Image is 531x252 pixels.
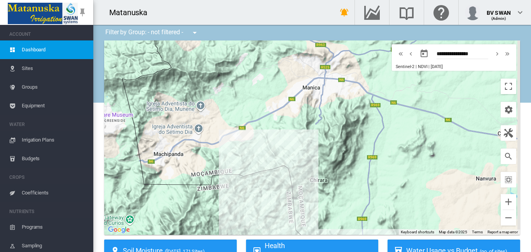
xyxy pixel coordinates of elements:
md-icon: icon-chevron-down [515,8,525,17]
md-icon: icon-select-all [504,175,513,184]
span: | [DATE] [428,64,442,69]
md-icon: icon-cog [504,105,513,114]
md-icon: icon-chevron-double-right [503,49,512,58]
button: Zoom in [501,194,516,210]
span: Dashboard [22,40,87,59]
button: Zoom out [501,210,516,226]
button: Keyboard shortcuts [401,229,434,235]
md-icon: Click here for help [432,8,451,17]
span: Programs [22,218,87,236]
md-icon: icon-pin [78,8,87,17]
md-icon: icon-chevron-double-left [397,49,405,58]
img: Matanuska_LOGO.png [8,3,78,24]
span: NUTRIENTS [9,205,87,218]
button: icon-chevron-double-left [396,49,406,58]
button: Toggle fullscreen view [501,79,516,94]
span: Map data ©2025 [439,230,468,234]
img: profile.jpg [465,5,480,20]
div: Filter by Group: - not filtered - [100,25,205,40]
button: icon-cog [501,102,516,117]
span: Irrigation Plans [22,131,87,149]
button: icon-chevron-double-right [502,49,512,58]
div: Matanuska [109,7,154,18]
img: Google [106,225,132,235]
md-icon: icon-chevron-right [493,49,501,58]
a: Open this area in Google Maps (opens a new window) [106,225,132,235]
md-icon: icon-bell-ring [340,8,349,17]
md-icon: Search the knowledge base [397,8,416,17]
button: icon-menu-down [187,25,203,40]
span: (Admin) [491,16,507,21]
span: Budgets [22,149,87,168]
span: Groups [22,78,87,96]
span: WATER [9,118,87,131]
button: icon-chevron-right [492,49,502,58]
span: Sentinel-2 | NDVI [396,64,427,69]
span: ACCOUNT [9,28,87,40]
span: Sites [22,59,87,78]
button: icon-magnify [501,149,516,164]
button: md-calendar [416,46,432,61]
md-icon: icon-chevron-left [407,49,415,58]
md-icon: Go to the Data Hub [363,8,381,17]
a: Terms [472,230,483,234]
md-icon: icon-magnify [504,152,513,161]
span: Equipment [22,96,87,115]
button: icon-bell-ring [337,5,352,20]
span: CROPS [9,171,87,184]
md-icon: icon-menu-down [190,28,199,37]
a: Report a map error [487,230,518,234]
button: icon-chevron-left [406,49,416,58]
span: Coefficients [22,184,87,202]
div: BV SWAN [487,6,511,14]
button: icon-select-all [501,172,516,187]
